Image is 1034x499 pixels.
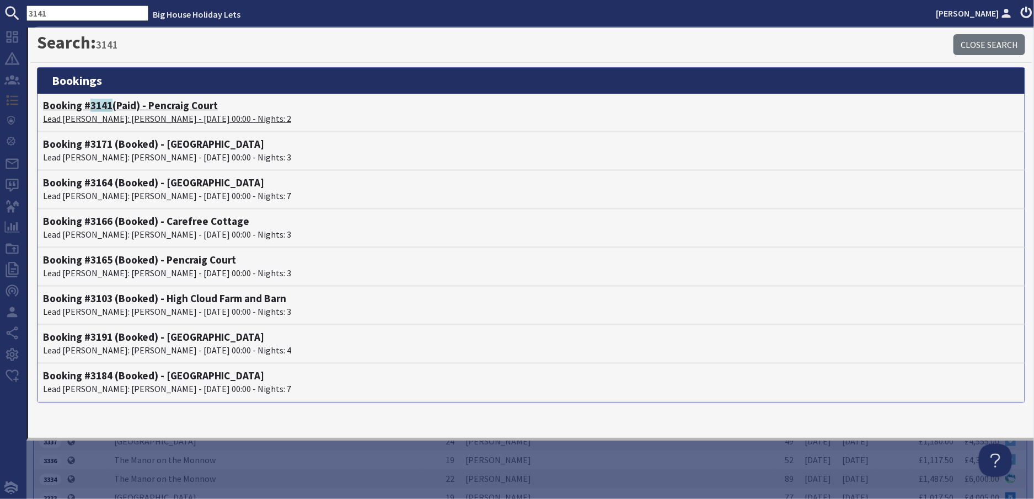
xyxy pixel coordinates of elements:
[114,436,196,447] a: [GEOGRAPHIC_DATA]
[153,9,240,20] a: Big House Holiday Lets
[965,436,999,447] a: £4,555.00
[37,32,953,53] h1: Search:
[43,176,1019,189] h4: Booking #3164 (Booked) - [GEOGRAPHIC_DATA]
[919,473,953,484] a: £1,487.50
[1005,436,1016,446] img: Referer: Group Accommodation
[43,369,1019,382] h4: Booking #3184 (Booked) - [GEOGRAPHIC_DATA]
[446,473,454,484] span: 22
[919,436,953,447] a: £1,180.00
[43,382,1019,395] p: Lead [PERSON_NAME]: [PERSON_NAME] - [DATE] 00:00 - Nights: 7
[460,432,774,450] td: [PERSON_NAME]
[43,292,1019,318] a: Booking #3103 (Booked) - High Cloud Farm and BarnLead [PERSON_NAME]: [PERSON_NAME] - [DATE] 00:00...
[43,266,1019,280] p: Lead [PERSON_NAME]: [PERSON_NAME] - [DATE] 00:00 - Nights: 3
[774,432,799,450] td: 49
[43,189,1019,202] p: Lead [PERSON_NAME]: [PERSON_NAME] - [DATE] 00:00 - Nights: 7
[43,305,1019,318] p: Lead [PERSON_NAME]: [PERSON_NAME] - [DATE] 00:00 - Nights: 3
[965,454,999,465] a: £4,300.00
[90,99,112,112] span: 3141
[919,454,953,465] a: £1,117.50
[43,99,1019,112] h4: Booking # (Paid) - Pencraig Court
[114,473,216,484] a: The Manor on the Monnow
[43,292,1019,305] h4: Booking #3103 (Booked) - High Cloud Farm and Barn
[43,254,1019,280] a: Booking #3165 (Booked) - Pencraig CourtLead [PERSON_NAME]: [PERSON_NAME] - [DATE] 00:00 - Nights: 3
[936,7,1014,20] a: [PERSON_NAME]
[43,138,1019,151] h4: Booking #3171 (Booked) - [GEOGRAPHIC_DATA]
[43,176,1019,202] a: Booking #3164 (Booked) - [GEOGRAPHIC_DATA]Lead [PERSON_NAME]: [PERSON_NAME] - [DATE] 00:00 - Nigh...
[799,432,837,450] td: [DATE]
[43,228,1019,241] p: Lead [PERSON_NAME]: [PERSON_NAME] - [DATE] 00:00 - Nights: 3
[37,68,1025,93] h3: bookings
[953,34,1025,55] a: Close Search
[460,450,774,469] td: [PERSON_NAME]
[979,444,1012,477] iframe: Toggle Customer Support
[837,432,874,450] td: [DATE]
[39,474,61,485] span: 3334
[39,455,61,466] span: 3336
[43,344,1019,357] p: Lead [PERSON_NAME]: [PERSON_NAME] - [DATE] 00:00 - Nights: 4
[43,151,1019,164] p: Lead [PERSON_NAME]: [PERSON_NAME] - [DATE] 00:00 - Nights: 3
[837,450,874,469] td: [DATE]
[43,138,1019,164] a: Booking #3171 (Booked) - [GEOGRAPHIC_DATA]Lead [PERSON_NAME]: [PERSON_NAME] - [DATE] 00:00 - Nigh...
[114,454,216,465] a: The Manor on the Monnow
[43,112,1019,125] p: Lead [PERSON_NAME]: [PERSON_NAME] - [DATE] 00:00 - Nights: 2
[43,215,1019,228] h4: Booking #3166 (Booked) - Carefree Cottage
[965,473,999,484] a: £6,000.00
[837,469,874,488] td: [DATE]
[43,331,1019,357] a: Booking #3191 (Booked) - [GEOGRAPHIC_DATA]Lead [PERSON_NAME]: [PERSON_NAME] - [DATE] 00:00 - Nigh...
[799,469,837,488] td: [DATE]
[96,38,118,51] small: 3141
[446,436,454,447] span: 24
[39,473,61,484] a: 3334
[43,369,1019,395] a: Booking #3184 (Booked) - [GEOGRAPHIC_DATA]Lead [PERSON_NAME]: [PERSON_NAME] - [DATE] 00:00 - Nigh...
[43,254,1019,266] h4: Booking #3165 (Booked) - Pencraig Court
[43,215,1019,241] a: Booking #3166 (Booked) - Carefree CottageLead [PERSON_NAME]: [PERSON_NAME] - [DATE] 00:00 - Night...
[774,469,799,488] td: 89
[39,454,61,465] a: 3336
[446,454,454,465] span: 19
[43,331,1019,344] h4: Booking #3191 (Booked) - [GEOGRAPHIC_DATA]
[43,99,1019,125] a: Booking #3141(Paid) - Pencraig CourtLead [PERSON_NAME]: [PERSON_NAME] - [DATE] 00:00 - Nights: 2
[4,481,18,495] img: staytech_i_w-64f4e8e9ee0a9c174fd5317b4b171b261742d2d393467e5bdba4413f4f884c10.svg
[26,6,148,21] input: SEARCH
[460,469,774,488] td: [PERSON_NAME]
[39,436,61,447] a: 3337
[799,450,837,469] td: [DATE]
[774,450,799,469] td: 52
